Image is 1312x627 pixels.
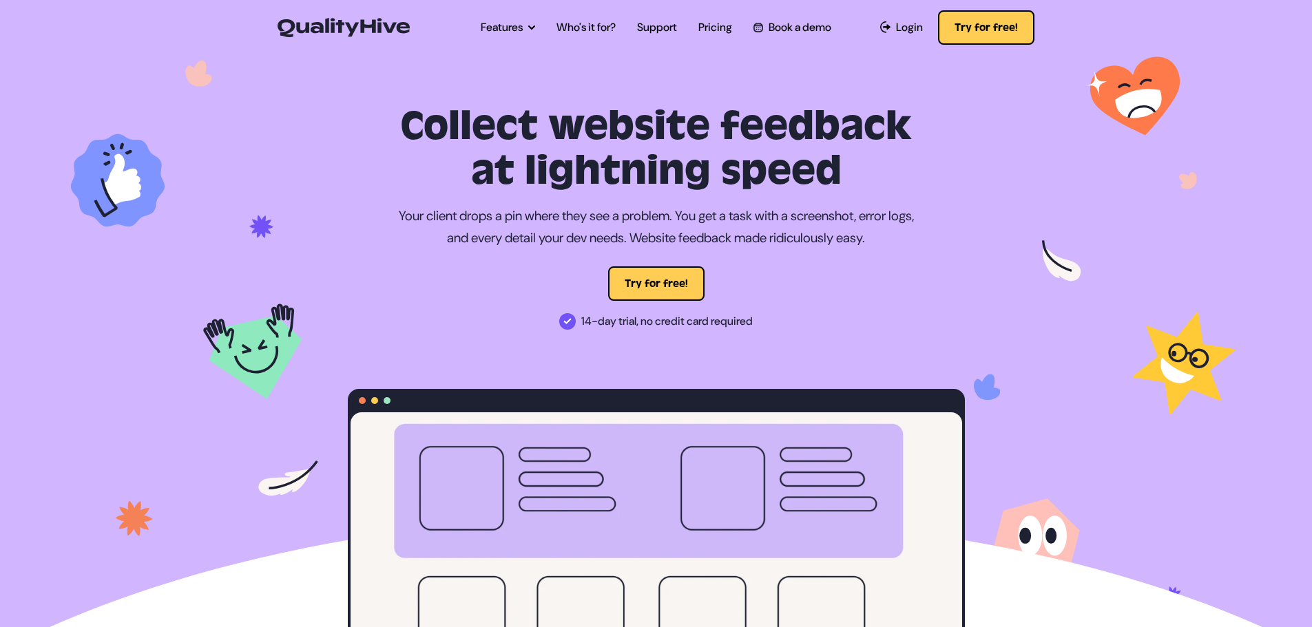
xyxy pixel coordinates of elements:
[608,266,705,301] button: Try for free!
[581,310,753,332] span: 14-day trial, no credit card required
[348,105,965,194] h1: Collect website feedback at lightning speed
[753,19,831,36] a: Book a demo
[398,205,915,250] p: Your client drops a pin where they see a problem. You get a task with a screenshot, error logs, a...
[938,10,1034,45] button: Try for free!
[637,19,677,36] a: Support
[481,19,535,36] a: Features
[559,313,576,330] img: 14-day trial, no credit card required
[753,23,762,32] img: Book a QualityHive Demo
[880,19,924,36] a: Login
[896,19,923,36] span: Login
[556,19,616,36] a: Who's it for?
[698,19,732,36] a: Pricing
[278,18,410,37] img: QualityHive - Bug Tracking Tool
